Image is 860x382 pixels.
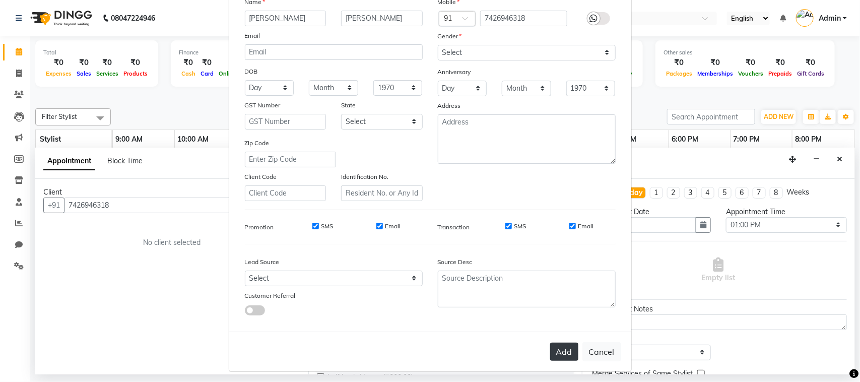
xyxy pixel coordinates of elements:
button: Add [550,343,578,361]
label: Email [385,222,401,231]
label: Lead Source [245,258,280,267]
label: Zip Code [245,139,270,148]
label: Client Code [245,172,277,181]
label: Identification No. [341,172,388,181]
label: Email [245,31,260,40]
input: Client Code [245,185,326,201]
label: Anniversary [438,68,471,77]
input: Resident No. or Any Id [341,185,423,201]
label: DOB [245,67,258,76]
label: Transaction [438,223,470,232]
input: Enter Zip Code [245,152,336,167]
label: Address [438,101,461,110]
label: SMS [321,222,333,231]
label: State [341,101,356,110]
input: Last Name [341,11,423,26]
input: Email [245,44,423,60]
label: SMS [514,222,526,231]
button: Cancel [582,342,621,361]
label: GST Number [245,101,281,110]
label: Gender [438,32,462,41]
input: First Name [245,11,326,26]
label: Source Desc [438,258,473,267]
input: GST Number [245,114,326,130]
label: Email [578,222,593,231]
input: Mobile [480,11,567,26]
label: Promotion [245,223,274,232]
label: Customer Referral [245,291,296,300]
